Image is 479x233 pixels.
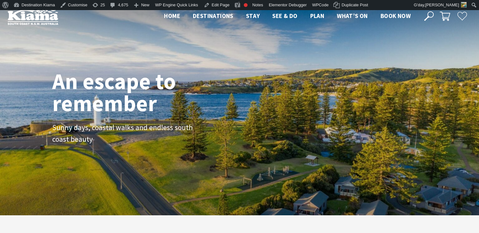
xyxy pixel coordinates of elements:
div: Focus keyphrase not set [244,3,248,7]
span: Destinations [193,12,233,20]
span: Book now [381,12,411,20]
span: [PERSON_NAME] [425,3,459,7]
span: Stay [246,12,260,20]
h1: An escape to remember [52,70,226,114]
img: Kiama Logo [8,8,58,25]
p: Sunny days, coastal walks and endless south coast beauty [52,122,195,145]
span: What’s On [337,12,368,20]
span: See & Do [272,12,297,20]
span: Home [164,12,180,20]
span: Plan [310,12,325,20]
nav: Main Menu [158,11,417,21]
